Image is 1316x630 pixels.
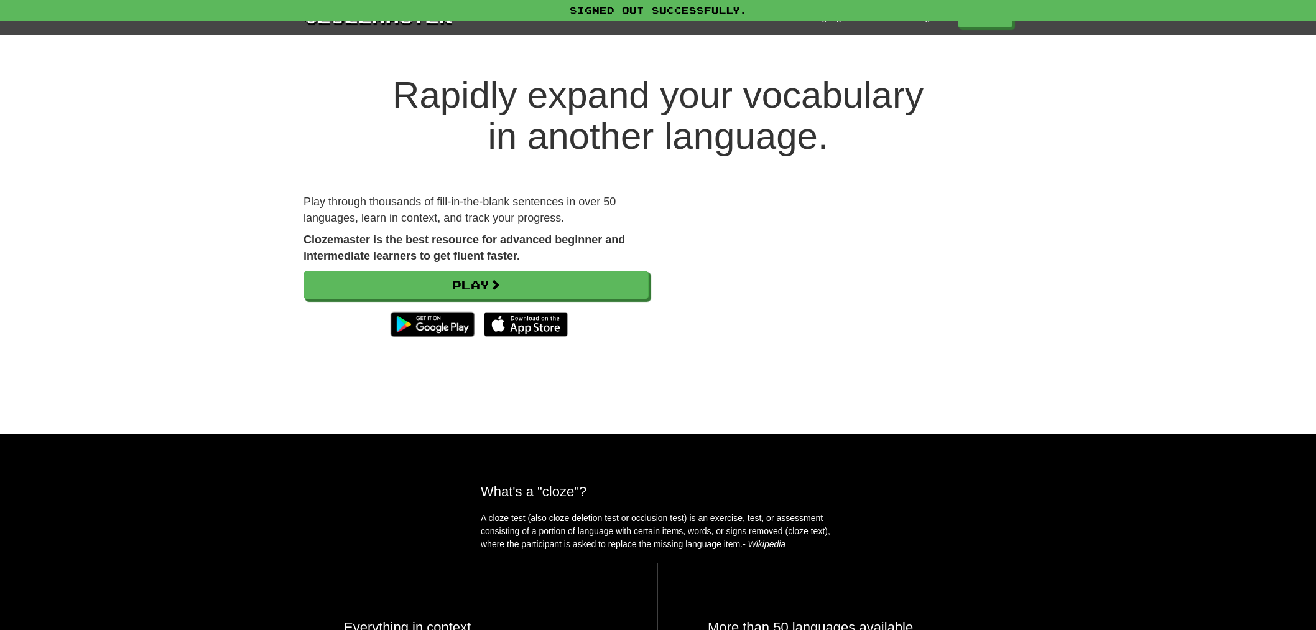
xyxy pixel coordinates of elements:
[304,271,649,299] a: Play
[481,484,835,499] h2: What's a "cloze"?
[481,512,835,551] p: A cloze test (also cloze deletion test or occlusion test) is an exercise, test, or assessment con...
[384,306,481,343] img: Get it on Google Play
[743,539,785,549] em: - Wikipedia
[304,233,625,262] strong: Clozemaster is the best resource for advanced beginner and intermediate learners to get fluent fa...
[484,312,568,337] img: Download_on_the_App_Store_Badge_US-UK_135x40-25178aeef6eb6b83b96f5f2d004eda3bffbb37122de64afbaef7...
[304,194,649,226] p: Play through thousands of fill-in-the-blank sentences in over 50 languages, learn in context, and...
